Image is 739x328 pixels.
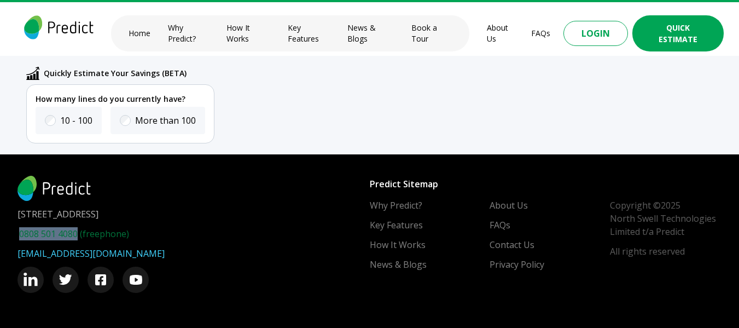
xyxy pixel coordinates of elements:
[610,199,721,271] div: Copyright © 2025 North Swell Technologies Limited t/a Predict
[18,208,370,221] p: [STREET_ADDRESS]
[135,114,196,127] label: More than 100
[531,28,550,39] a: FAQs
[44,67,187,79] p: Quickly Estimate Your Savings (BETA)
[610,245,721,258] span: All rights reserved
[168,22,209,44] a: Why Predict?
[24,15,94,39] img: logo
[370,218,423,232] a: Key Features
[490,258,544,271] a: Privacy Policy
[130,275,142,285] img: social-media
[370,176,722,192] p: Predict Sitemap
[632,15,724,51] button: Quick Estimate
[288,22,330,44] a: Key Features
[370,238,426,251] a: How It Works
[370,199,422,212] a: Why Predict?
[487,22,514,44] a: About Us
[129,28,150,39] a: Home
[26,67,39,80] img: abc
[24,273,38,286] img: social-media
[490,238,534,251] a: Contact Us
[347,22,394,44] a: News & Blogs
[370,258,427,271] a: News & Blogs
[95,274,106,285] img: social-media
[226,22,270,44] a: How It Works
[490,218,510,232] a: FAQs
[18,247,165,260] a: [EMAIL_ADDRESS][DOMAIN_NAME]
[36,94,205,105] p: How many lines do you currently have?
[411,22,452,44] a: Book a Tour
[60,114,92,127] label: 10 - 100
[563,21,628,46] button: Login
[19,227,129,240] a: 0808 501 4080 (freephone)
[59,274,72,285] img: social-media
[490,199,528,212] a: About Us
[18,176,91,201] img: logo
